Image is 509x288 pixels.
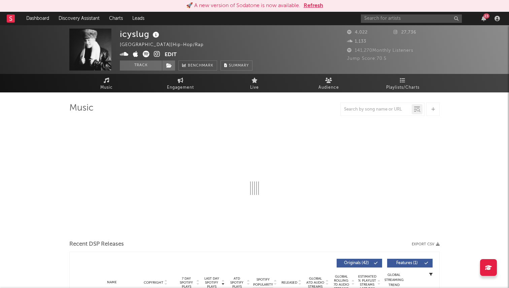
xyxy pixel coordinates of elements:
div: 🚀 A new version of Sodatone is now available. [186,2,300,10]
a: Engagement [143,74,217,92]
span: 1,133 [347,39,366,44]
span: Features ( 1 ) [392,261,422,265]
span: Music [100,84,113,92]
button: Track [120,60,162,71]
button: Summary [220,60,252,71]
span: Originals ( 42 ) [341,261,372,265]
span: Summary [229,64,249,68]
button: Originals(42) [337,259,382,268]
span: Live [250,84,259,92]
a: Leads [128,12,149,25]
a: Discovery Assistant [54,12,104,25]
div: icyslug [120,29,161,40]
input: Search by song name or URL [341,107,412,112]
span: Jump Score: 70.5 [347,56,386,61]
span: Spotify Popularity [253,277,273,287]
a: Playlists/Charts [366,74,440,92]
button: Features(1) [387,259,433,268]
a: Benchmark [178,60,217,71]
span: Audience [318,84,339,92]
span: 27,736 [394,30,416,35]
a: Live [217,74,292,92]
span: 141,270 Monthly Listeners [347,48,413,53]
input: Search for artists [361,14,462,23]
span: Playlists/Charts [386,84,419,92]
span: Copyright [144,281,163,285]
span: Benchmark [188,62,213,70]
a: Dashboard [22,12,54,25]
a: Charts [104,12,128,25]
button: Export CSV [412,242,440,246]
span: 4,022 [347,30,368,35]
span: Released [281,281,297,285]
button: Refresh [304,2,323,10]
div: Name [90,280,134,285]
a: Audience [292,74,366,92]
button: Edit [165,51,177,59]
div: [GEOGRAPHIC_DATA] | Hip-Hop/Rap [120,41,211,49]
div: 23 [483,13,489,18]
a: Music [69,74,143,92]
button: 23 [481,16,486,21]
span: Recent DSP Releases [69,240,124,248]
span: Engagement [167,84,194,92]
